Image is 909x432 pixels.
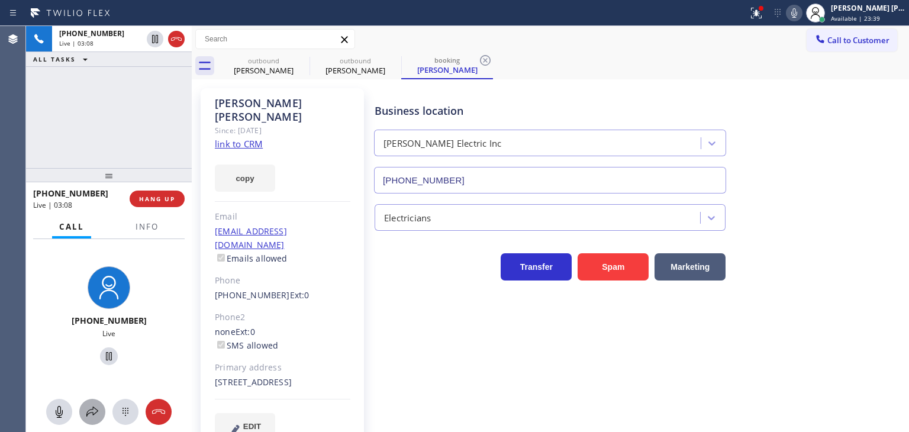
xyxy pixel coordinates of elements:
[33,188,108,199] span: [PHONE_NUMBER]
[26,52,99,66] button: ALL TASKS
[219,53,308,79] div: Tim Kaneshige
[215,274,350,288] div: Phone
[807,29,897,51] button: Call to Customer
[236,326,255,337] span: Ext: 0
[402,53,492,78] div: Jason Redfern
[215,225,287,250] a: [EMAIL_ADDRESS][DOMAIN_NAME]
[375,103,726,119] div: Business location
[168,31,185,47] button: Hang up
[383,137,501,150] div: [PERSON_NAME] Electric Inc
[311,65,400,76] div: [PERSON_NAME]
[196,30,354,49] input: Search
[112,399,138,425] button: Open dialpad
[290,289,310,301] span: Ext: 0
[130,191,185,207] button: HANG UP
[217,254,225,262] input: Emails allowed
[219,56,308,65] div: outbound
[215,253,288,264] label: Emails allowed
[831,14,880,22] span: Available | 23:39
[827,35,889,46] span: Call to Customer
[578,253,649,281] button: Spam
[79,399,105,425] button: Open directory
[655,253,726,281] button: Marketing
[831,3,905,13] div: [PERSON_NAME] [PERSON_NAME]
[146,399,172,425] button: Hang up
[215,165,275,192] button: copy
[136,221,159,232] span: Info
[72,315,147,326] span: [PHONE_NUMBER]
[59,28,124,38] span: [PHONE_NUMBER]
[215,325,350,353] div: none
[311,53,400,79] div: Hillary Harwin
[215,361,350,375] div: Primary address
[219,65,308,76] div: [PERSON_NAME]
[311,56,400,65] div: outbound
[46,399,72,425] button: Mute
[147,31,163,47] button: Hold Customer
[215,138,263,150] a: link to CRM
[59,39,94,47] span: Live | 03:08
[215,311,350,324] div: Phone2
[33,55,76,63] span: ALL TASKS
[215,96,350,124] div: [PERSON_NAME] [PERSON_NAME]
[217,341,225,349] input: SMS allowed
[52,215,91,238] button: Call
[215,210,350,224] div: Email
[374,167,726,194] input: Phone Number
[215,376,350,389] div: [STREET_ADDRESS]
[384,211,431,224] div: Electricians
[215,340,278,351] label: SMS allowed
[59,221,84,232] span: Call
[786,5,802,21] button: Mute
[215,124,350,137] div: Since: [DATE]
[100,347,118,365] button: Hold Customer
[402,65,492,75] div: [PERSON_NAME]
[243,422,261,431] span: EDIT
[139,195,175,203] span: HANG UP
[402,56,492,65] div: booking
[215,289,290,301] a: [PHONE_NUMBER]
[501,253,572,281] button: Transfer
[102,328,115,338] span: Live
[128,215,166,238] button: Info
[33,200,72,210] span: Live | 03:08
